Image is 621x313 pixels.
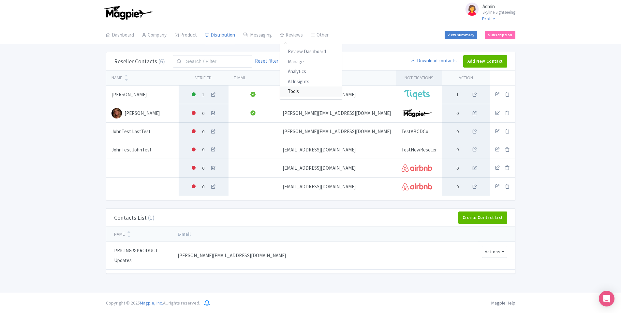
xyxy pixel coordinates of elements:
a: Analytics [280,67,342,77]
img: uhyrwqlfu9vsuxflvvph.png [401,108,433,118]
span: 0 [454,183,461,190]
span: 1 [200,91,207,98]
a: Subscription [485,31,515,39]
span: 0 [200,110,207,117]
button: Actions [482,246,507,258]
span: JohnTest LastTest [111,127,151,136]
input: Search / Filter [173,55,252,68]
div: Open Intercom Messenger [599,291,614,306]
a: Download contacts [411,57,457,64]
span: JohnTest JohnTest [111,145,152,155]
a: Review Dashboard [280,47,342,57]
div: On [190,90,197,100]
img: dhdd1nvenuq46apslvb8.svg [401,163,433,173]
span: 0 [454,110,461,117]
div: Off [190,127,197,137]
div: Off [190,163,197,173]
th: Action [442,70,490,86]
a: Magpie Help [491,300,515,306]
img: ww0lgwyzzxsrpqsdtpvg.jpg [111,108,122,118]
a: Dashboard [106,26,134,44]
span: Admin [482,3,495,9]
a: Tools [280,86,342,97]
td: [EMAIL_ADDRESS][DOMAIN_NAME] [277,141,396,159]
span: (1) [148,214,155,221]
img: avatar_key_member-9c1dde93af8b07d7383eb8b5fb890c87.png [464,1,480,17]
span: (6) [158,57,165,65]
th: E-mail [229,70,278,86]
a: Add New Contact [463,55,507,68]
a: AI Insights [280,77,342,87]
span: [PERSON_NAME] [125,108,160,118]
span: [PERSON_NAME][EMAIL_ADDRESS][DOMAIN_NAME] [178,252,286,258]
span: 0 [454,128,461,135]
span: [PERSON_NAME] [111,90,147,100]
div: Off [190,108,197,118]
th: Notifications [396,70,442,86]
div: Name [111,74,122,81]
td: [EMAIL_ADDRESS][DOMAIN_NAME] [277,178,396,196]
span: Magpie, Inc. [140,300,163,306]
span: 1 [454,91,461,98]
a: Company [142,26,167,44]
td: [PERSON_NAME][EMAIL_ADDRESS][DOMAIN_NAME] [277,123,396,141]
img: xlylp2e7krlb77sltcny.svg [401,89,433,100]
span: 0 [200,183,207,190]
a: Other [311,26,329,44]
span: TestABCDCo [401,128,428,134]
span: 0 [200,128,207,135]
span: TestNewReseller [401,147,437,153]
span: 0 [454,146,461,153]
span: 0 [200,146,207,153]
div: Off [190,145,197,155]
a: View summary [445,31,477,39]
a: Create Contact List [458,211,507,224]
td: [PERSON_NAME][EMAIL_ADDRESS][DOMAIN_NAME] [277,104,396,123]
a: Reset filter [255,57,278,65]
span: 0 [200,165,207,172]
a: Reviews [280,26,303,44]
a: Messaging [243,26,272,44]
img: dhdd1nvenuq46apslvb8.svg [401,181,433,192]
th: Verified [179,70,229,86]
a: Distribution [205,26,235,44]
div: Copyright © 2025 All rights reserved. [102,300,204,306]
div: Name [114,231,125,238]
small: Skyline Sightseeing [482,10,515,14]
img: logo-ab69f6fb50320c5b225c76a69d11143b.png [103,6,153,20]
a: Manage [280,57,342,67]
td: [EMAIL_ADDRESS][DOMAIN_NAME] [277,159,396,178]
span: 0 [454,165,461,172]
a: Admin Skyline Sightseeing [460,1,515,17]
td: [EMAIL_ADDRESS][DOMAIN_NAME] [277,86,396,104]
span: PRICING & PRODUCT Updates [114,247,158,263]
span: Contacts List [114,214,147,221]
div: Off [190,182,197,192]
a: Profile [482,16,495,22]
span: Reseller Contacts [114,57,157,65]
td: E-mail [174,227,478,242]
a: Product [174,26,197,44]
